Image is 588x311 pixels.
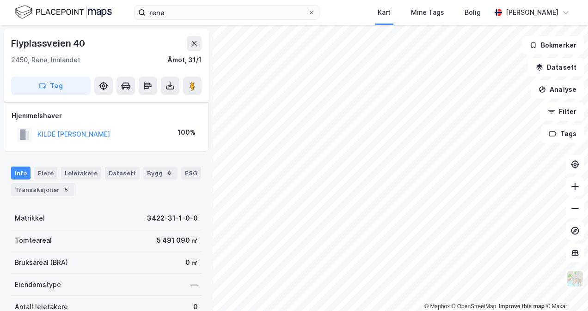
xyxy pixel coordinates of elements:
[181,167,201,179] div: ESG
[465,7,481,18] div: Bolig
[542,267,588,311] iframe: Chat Widget
[147,213,198,224] div: 3422-31-1-0-0
[11,54,80,66] div: 2450, Rena, Innlandet
[61,167,101,179] div: Leietakere
[167,54,202,66] div: Åmot, 31/1
[424,303,450,310] a: Mapbox
[105,167,140,179] div: Datasett
[185,257,198,268] div: 0 ㎡
[522,36,584,54] button: Bokmerker
[146,6,308,19] input: Søk på adresse, matrikkel, gårdeiere, leietakere eller personer
[11,36,87,51] div: Flyplassveien 40
[15,235,52,246] div: Tomteareal
[61,185,71,194] div: 5
[528,58,584,77] button: Datasett
[506,7,558,18] div: [PERSON_NAME]
[15,279,61,290] div: Eiendomstype
[378,7,391,18] div: Kart
[542,267,588,311] div: Kontrollprogram for chat
[531,80,584,99] button: Analyse
[157,235,198,246] div: 5 491 090 ㎡
[178,127,196,138] div: 100%
[540,102,584,121] button: Filter
[499,303,545,310] a: Improve this map
[15,4,112,20] img: logo.f888ab2527a4732fd821a326f86c7f29.svg
[11,77,91,95] button: Tag
[452,303,496,310] a: OpenStreetMap
[34,167,57,179] div: Eiere
[12,110,201,121] div: Hjemmelshaver
[15,257,68,268] div: Bruksareal (BRA)
[11,167,31,179] div: Info
[143,167,178,179] div: Bygg
[165,168,174,178] div: 8
[541,125,584,143] button: Tags
[411,7,444,18] div: Mine Tags
[15,213,45,224] div: Matrikkel
[191,279,198,290] div: —
[11,183,74,196] div: Transaksjoner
